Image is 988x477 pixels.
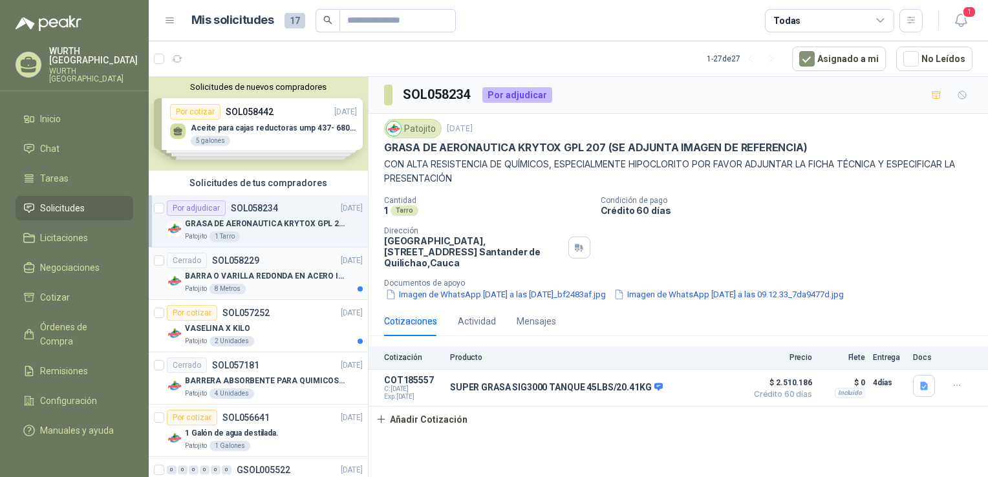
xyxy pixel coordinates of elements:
[949,9,972,32] button: 1
[16,226,133,250] a: Licitaciones
[185,388,207,399] p: Patojito
[185,427,279,440] p: 1 Galón de agua destilada.
[209,284,246,294] div: 8 Metros
[40,201,85,215] span: Solicitudes
[200,465,209,474] div: 0
[185,231,207,242] p: Patojito
[167,465,177,474] div: 0
[747,390,812,398] span: Crédito 60 días
[482,87,552,103] div: Por adjudicar
[384,196,590,205] p: Cantidad
[913,353,939,362] p: Docs
[185,441,207,451] p: Patojito
[391,206,418,216] div: Tarro
[16,388,133,413] a: Configuración
[896,47,972,71] button: No Leídos
[185,323,250,335] p: VASELINA X KILO
[40,231,88,245] span: Licitaciones
[209,441,250,451] div: 1 Galones
[458,314,496,328] div: Actividad
[209,231,240,242] div: 1 Tarro
[450,382,663,394] p: SUPER GRASA SIG3000 TANQUE 45LBS/20.41KG
[211,465,220,474] div: 0
[384,119,442,138] div: Patojito
[403,85,472,105] h3: SOL058234
[16,255,133,280] a: Negociaciones
[747,353,812,362] p: Precio
[517,314,556,328] div: Mensajes
[384,235,563,268] p: [GEOGRAPHIC_DATA], [STREET_ADDRESS] Santander de Quilichao , Cauca
[185,284,207,294] p: Patojito
[167,200,226,216] div: Por adjudicar
[40,423,114,438] span: Manuales y ayuda
[341,359,363,372] p: [DATE]
[209,388,254,399] div: 4 Unidades
[212,361,259,370] p: SOL057181
[231,204,278,213] p: SOL058234
[835,388,865,398] div: Incluido
[149,248,368,300] a: CerradoSOL058229[DATE] Company LogoBARRA O VARILLA REDONDA EN ACERO INOXIDABLE DE 2" O 50 MMPatoj...
[873,375,905,390] p: 4 días
[191,11,274,30] h1: Mis solicitudes
[16,359,133,383] a: Remisiones
[49,47,138,65] p: WURTH [GEOGRAPHIC_DATA]
[792,47,886,71] button: Asignado a mi
[16,418,133,443] a: Manuales y ayuda
[747,375,812,390] span: $ 2.510.186
[40,364,88,378] span: Remisiones
[167,410,217,425] div: Por cotizar
[384,279,983,288] p: Documentos de apoyo
[341,202,363,215] p: [DATE]
[384,205,388,216] p: 1
[707,48,782,69] div: 1 - 27 de 27
[384,385,442,393] span: C: [DATE]
[16,107,133,131] a: Inicio
[341,412,363,424] p: [DATE]
[178,465,188,474] div: 0
[16,166,133,191] a: Tareas
[447,123,473,135] p: [DATE]
[16,315,133,354] a: Órdenes de Compra
[167,357,207,373] div: Cerrado
[49,67,138,83] p: WURTH [GEOGRAPHIC_DATA]
[341,464,363,476] p: [DATE]
[962,6,976,18] span: 1
[40,320,121,348] span: Órdenes de Compra
[820,375,865,390] p: $ 0
[16,136,133,161] a: Chat
[387,122,401,136] img: Company Logo
[149,300,368,352] a: Por cotizarSOL057252[DATE] Company LogoVASELINA X KILOPatojito2 Unidades
[384,393,442,401] span: Exp: [DATE]
[612,288,845,301] button: Imagen de WhatsApp [DATE] a las 09.12.33_7da9477d.jpg
[384,353,442,362] p: Cotización
[384,288,607,301] button: Imagen de WhatsApp [DATE] a las [DATE]_bf2483af.jpg
[40,142,59,156] span: Chat
[189,465,199,474] div: 0
[40,112,61,126] span: Inicio
[237,465,290,474] p: GSOL005522
[149,171,368,195] div: Solicitudes de tus compradores
[450,353,740,362] p: Producto
[149,195,368,248] a: Por adjudicarSOL058234[DATE] Company LogoGRASA DE AERONAUTICA KRYTOX GPL 207 (SE ADJUNTA IMAGEN D...
[212,256,259,265] p: SOL058229
[40,290,70,304] span: Cotizar
[601,196,983,205] p: Condición de pago
[167,430,182,446] img: Company Logo
[149,405,368,457] a: Por cotizarSOL056641[DATE] Company Logo1 Galón de agua destilada.Patojito1 Galones
[222,308,270,317] p: SOL057252
[16,285,133,310] a: Cotizar
[384,141,808,154] p: GRASA DE AERONAUTICA KRYTOX GPL 207 (SE ADJUNTA IMAGEN DE REFERENCIA)
[601,205,983,216] p: Crédito 60 días
[209,336,254,346] div: 2 Unidades
[185,375,346,387] p: BARRERA ABSORBENTE PARA QUIMICOS (DERRAME DE HIPOCLORITO)
[222,465,231,474] div: 0
[40,394,97,408] span: Configuración
[167,273,182,289] img: Company Logo
[149,352,368,405] a: CerradoSOL057181[DATE] Company LogoBARRERA ABSORBENTE PARA QUIMICOS (DERRAME DE HIPOCLORITO)Patoj...
[167,221,182,237] img: Company Logo
[16,196,133,220] a: Solicitudes
[773,14,800,28] div: Todas
[167,326,182,341] img: Company Logo
[384,375,442,385] p: COT185557
[149,77,368,171] div: Solicitudes de nuevos compradoresPor cotizarSOL058442[DATE] Aceite para cajas reductoras ump 437-...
